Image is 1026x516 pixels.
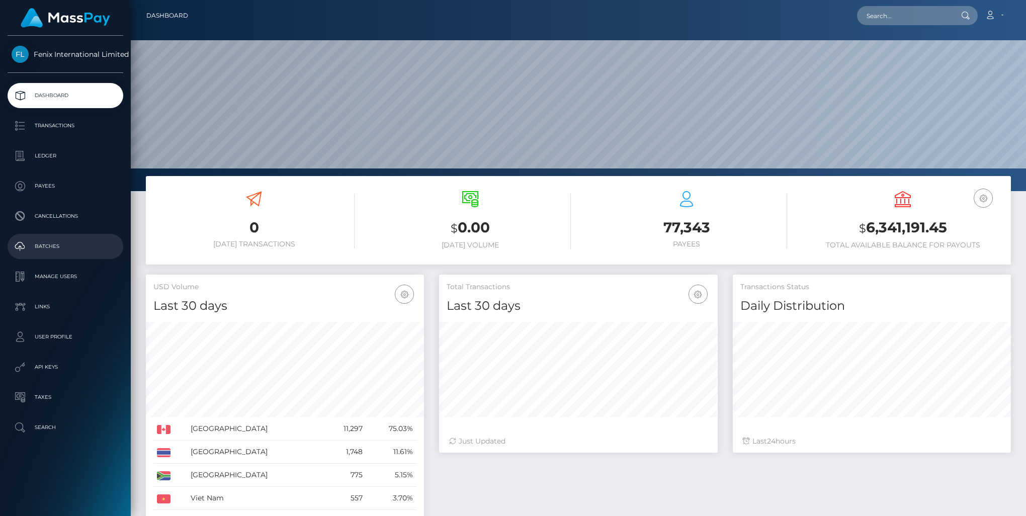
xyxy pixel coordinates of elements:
img: MassPay Logo [21,8,110,28]
td: [GEOGRAPHIC_DATA] [187,441,323,464]
p: Search [12,420,119,435]
a: User Profile [8,324,123,350]
p: Transactions [12,118,119,133]
a: Dashboard [146,5,188,26]
a: Transactions [8,113,123,138]
h3: 0 [153,218,355,237]
img: VN.png [157,494,170,503]
td: 557 [323,487,366,510]
p: Payees [12,179,119,194]
p: Cancellations [12,209,119,224]
h6: [DATE] Volume [370,241,571,249]
h3: 77,343 [586,218,787,237]
h4: Daily Distribution [740,297,1003,315]
input: Search... [857,6,952,25]
a: Payees [8,174,123,199]
td: Viet Nam [187,487,323,510]
a: Dashboard [8,83,123,108]
p: Links [12,299,119,314]
h4: Last 30 days [447,297,710,315]
a: Cancellations [8,204,123,229]
h6: Payees [586,240,787,248]
h3: 0.00 [370,218,571,238]
h5: Total Transactions [447,282,710,292]
p: API Keys [12,360,119,375]
h6: Total Available Balance for Payouts [802,241,1003,249]
a: Taxes [8,385,123,410]
img: ZA.png [157,471,170,480]
td: 11.61% [366,441,417,464]
h5: USD Volume [153,282,416,292]
p: Taxes [12,390,119,405]
td: 11,297 [323,417,366,441]
img: Fenix International Limited [12,46,29,63]
h6: [DATE] Transactions [153,240,355,248]
p: User Profile [12,329,119,345]
p: Manage Users [12,269,119,284]
a: Search [8,415,123,440]
span: 24 [767,437,776,446]
h3: 6,341,191.45 [802,218,1003,238]
a: Ledger [8,143,123,168]
div: Last hours [743,436,1001,447]
p: Batches [12,239,119,254]
td: 75.03% [366,417,417,441]
img: CA.png [157,425,170,434]
td: 1,748 [323,441,366,464]
p: Dashboard [12,88,119,103]
img: TH.png [157,448,170,457]
small: $ [859,221,866,235]
td: 5.15% [366,464,417,487]
small: $ [451,221,458,235]
h4: Last 30 days [153,297,416,315]
a: Links [8,294,123,319]
td: 3.70% [366,487,417,510]
p: Ledger [12,148,119,163]
span: Fenix International Limited [8,50,123,59]
h5: Transactions Status [740,282,1003,292]
div: Just Updated [449,436,707,447]
td: 775 [323,464,366,487]
td: [GEOGRAPHIC_DATA] [187,464,323,487]
a: Batches [8,234,123,259]
td: [GEOGRAPHIC_DATA] [187,417,323,441]
a: Manage Users [8,264,123,289]
a: API Keys [8,355,123,380]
